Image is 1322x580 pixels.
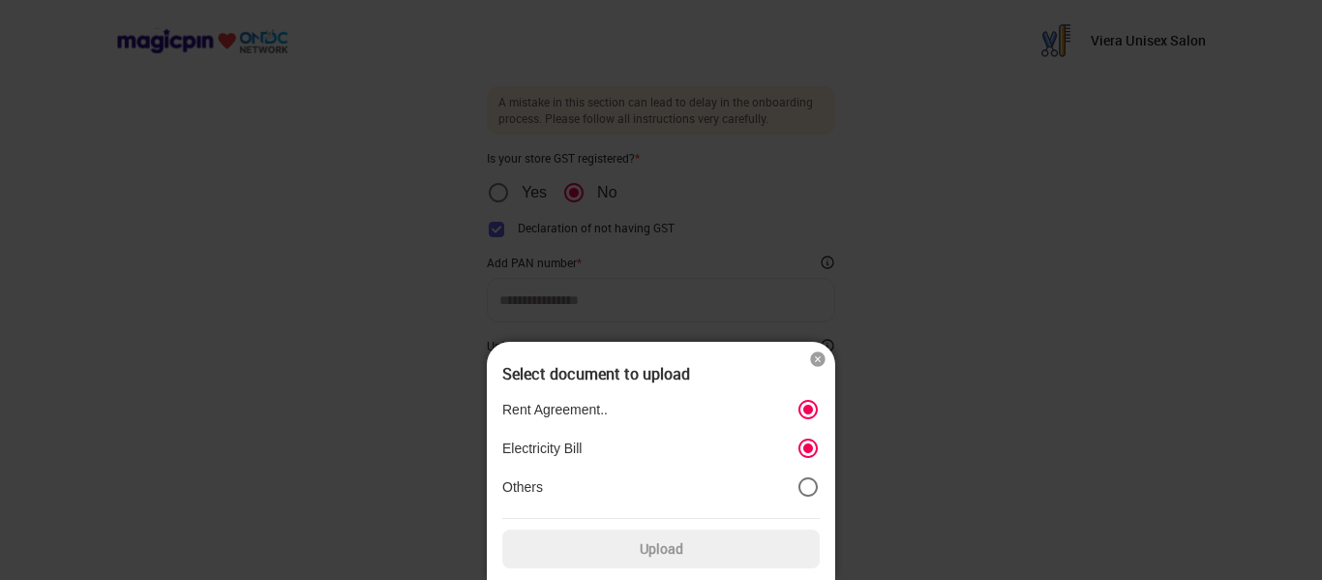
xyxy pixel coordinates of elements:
[502,440,582,457] p: Electricity Bill
[502,390,820,506] div: position
[502,401,608,418] p: Rent Agreement..
[808,350,827,369] img: cross_icon.7ade555c.svg
[502,478,543,496] p: Others
[502,365,820,382] div: Select document to upload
